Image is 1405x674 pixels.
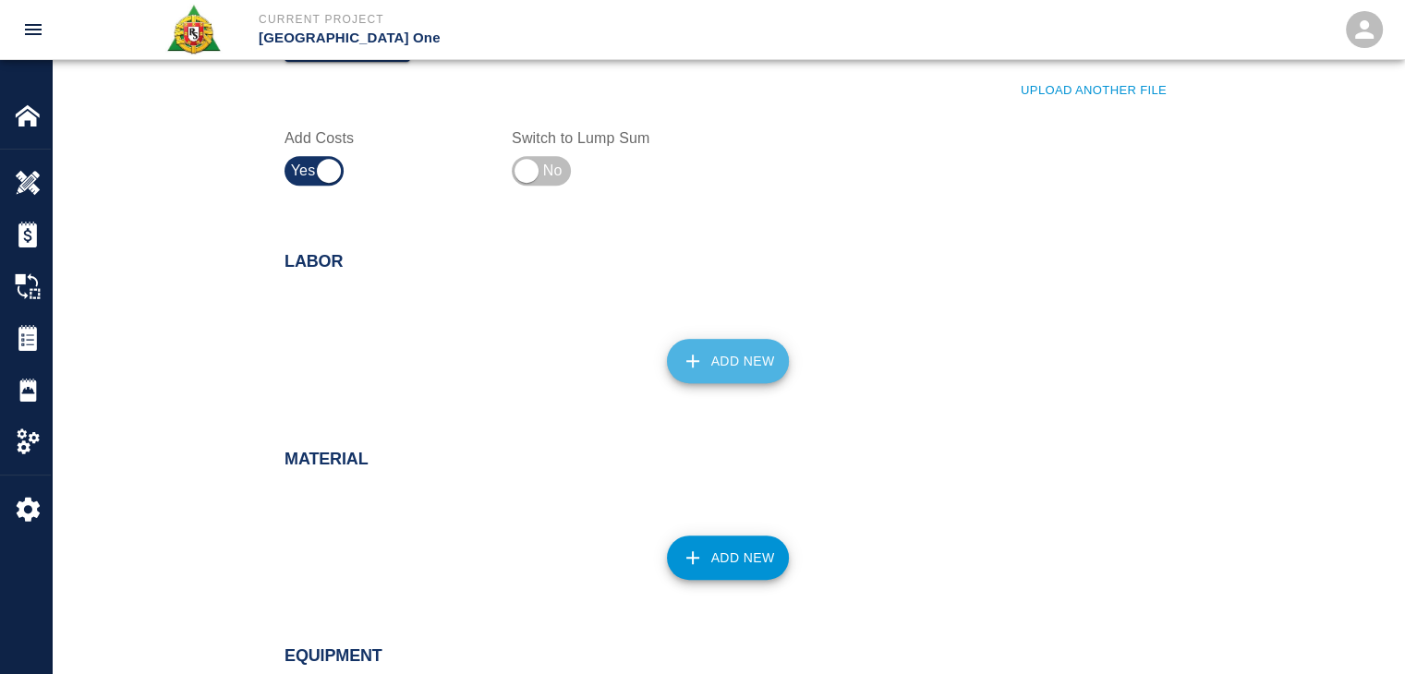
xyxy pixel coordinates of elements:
h2: Labor [285,252,1171,272]
iframe: Chat Widget [1313,585,1405,674]
button: Add New [667,339,790,383]
img: Roger & Sons Concrete [165,4,222,55]
button: Add New [667,536,790,580]
h2: Equipment [285,646,1171,667]
p: [GEOGRAPHIC_DATA] One [259,28,803,49]
h2: Material [285,450,1171,470]
button: Upload Another File [1016,77,1171,105]
button: open drawer [11,7,55,52]
p: Current Project [259,11,803,28]
label: Add Costs [285,127,490,149]
label: Switch to Lump Sum [512,127,717,149]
